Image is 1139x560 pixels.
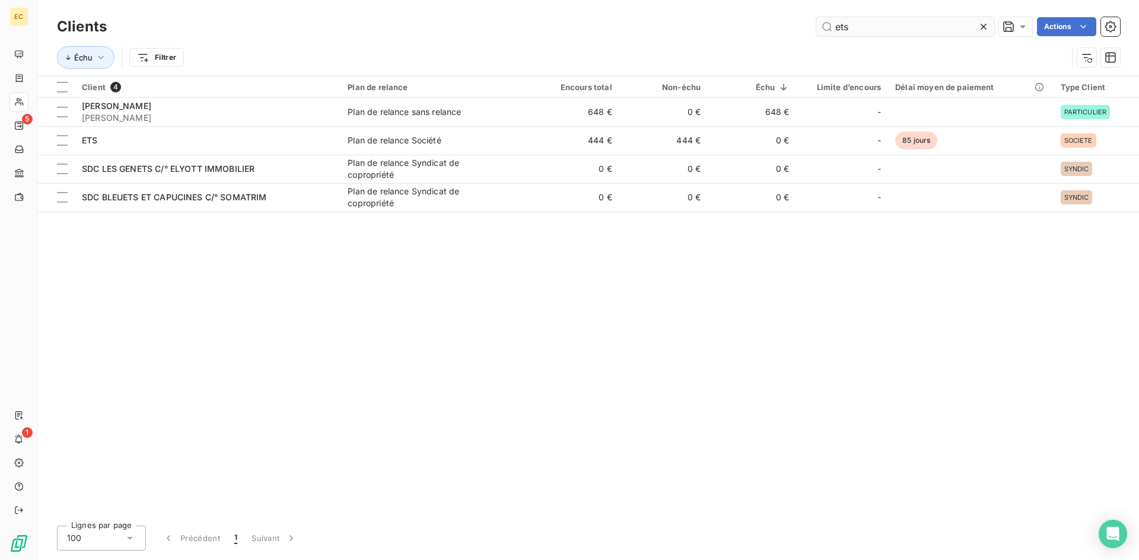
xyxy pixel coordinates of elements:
[9,534,28,553] img: Logo LeanPay
[82,101,151,111] span: [PERSON_NAME]
[1061,82,1132,92] div: Type Client
[9,7,28,26] div: EC
[1064,194,1089,201] span: SYNDIC
[877,163,881,175] span: -
[348,106,461,118] div: Plan de relance sans relance
[537,82,612,92] div: Encours total
[74,53,93,62] span: Échu
[348,135,441,146] div: Plan de relance Société
[626,82,701,92] div: Non-échu
[530,98,619,126] td: 648 €
[1064,165,1089,172] span: SYNDIC
[155,526,227,551] button: Précédent
[708,155,796,183] td: 0 €
[234,532,237,544] span: 1
[348,82,523,92] div: Plan de relance
[895,132,937,149] span: 85 jours
[57,46,114,69] button: Échu
[1037,17,1096,36] button: Actions
[67,532,81,544] span: 100
[9,116,28,135] a: 5
[877,135,881,146] span: -
[619,183,708,212] td: 0 €
[22,427,33,438] span: 1
[348,157,496,181] div: Plan de relance Syndicat de copropriété
[530,183,619,212] td: 0 €
[708,98,796,126] td: 648 €
[348,185,496,209] div: Plan de relance Syndicat de copropriété
[227,526,244,551] button: 1
[82,112,333,124] span: [PERSON_NAME]
[82,135,97,145] span: ETS
[619,126,708,155] td: 444 €
[715,82,789,92] div: Échu
[1064,137,1093,144] span: SOCIETE
[877,106,881,118] span: -
[22,114,33,124] span: 5
[877,191,881,203] span: -
[129,48,184,67] button: Filtrer
[1099,520,1127,548] div: Open Intercom Messenger
[708,183,796,212] td: 0 €
[110,82,121,92] span: 4
[57,16,107,37] h3: Clients
[530,155,619,183] td: 0 €
[895,82,1046,92] div: Délai moyen de paiement
[82,192,267,202] span: SDC BLEUETS ET CAPUCINES C/° SOMATRIM
[619,98,708,126] td: 0 €
[244,526,304,551] button: Suivant
[816,17,994,36] input: Rechercher
[1064,108,1107,116] span: PARTICULIER
[82,82,106,92] span: Client
[804,82,882,92] div: Limite d’encours
[82,164,254,174] span: SDC LES GENETS C/° ELYOTT IMMOBILIER
[708,126,796,155] td: 0 €
[619,155,708,183] td: 0 €
[530,126,619,155] td: 444 €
